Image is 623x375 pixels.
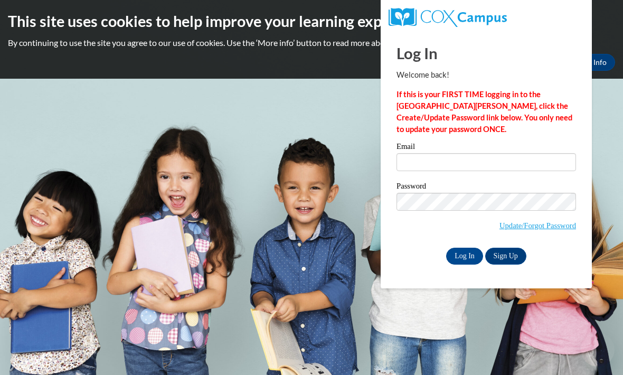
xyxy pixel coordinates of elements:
p: Welcome back! [397,69,576,81]
h1: Log In [397,42,576,64]
strong: If this is your FIRST TIME logging in to the [GEOGRAPHIC_DATA][PERSON_NAME], click the Create/Upd... [397,90,572,134]
iframe: Button to launch messaging window [581,333,615,367]
a: Update/Forgot Password [499,221,576,230]
label: Email [397,143,576,153]
input: Log In [446,248,483,265]
img: COX Campus [389,8,507,27]
p: By continuing to use the site you agree to our use of cookies. Use the ‘More info’ button to read... [8,37,615,49]
h2: This site uses cookies to help improve your learning experience. [8,11,615,32]
label: Password [397,182,576,193]
a: Sign Up [485,248,526,265]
